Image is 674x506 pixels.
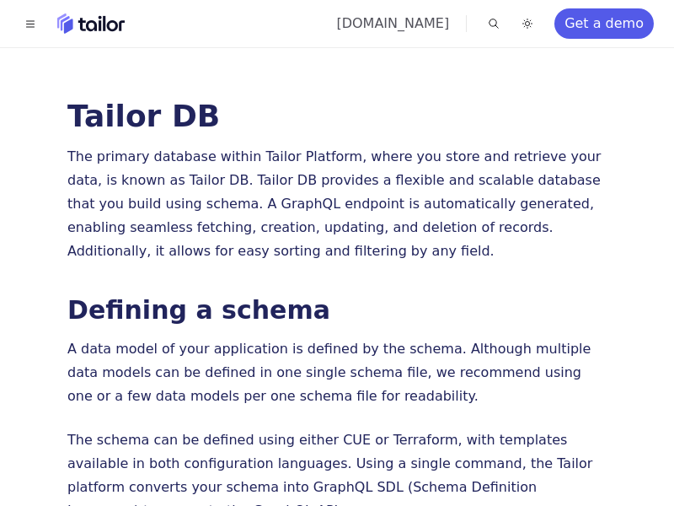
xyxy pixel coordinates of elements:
[67,337,607,408] p: A data model of your application is defined by the schema. Although multiple data models can be d...
[67,145,607,263] p: The primary database within Tailor Platform, where you store and retrieve your data, is known as ...
[67,295,330,325] a: Defining a schema
[554,8,654,39] a: Get a demo
[484,13,504,34] button: Find something...
[20,13,40,34] button: Toggle navigation
[57,13,125,34] a: Home
[67,101,607,132] h1: Tailor DB
[336,15,449,31] a: [DOMAIN_NAME]
[517,13,538,34] button: Toggle dark mode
